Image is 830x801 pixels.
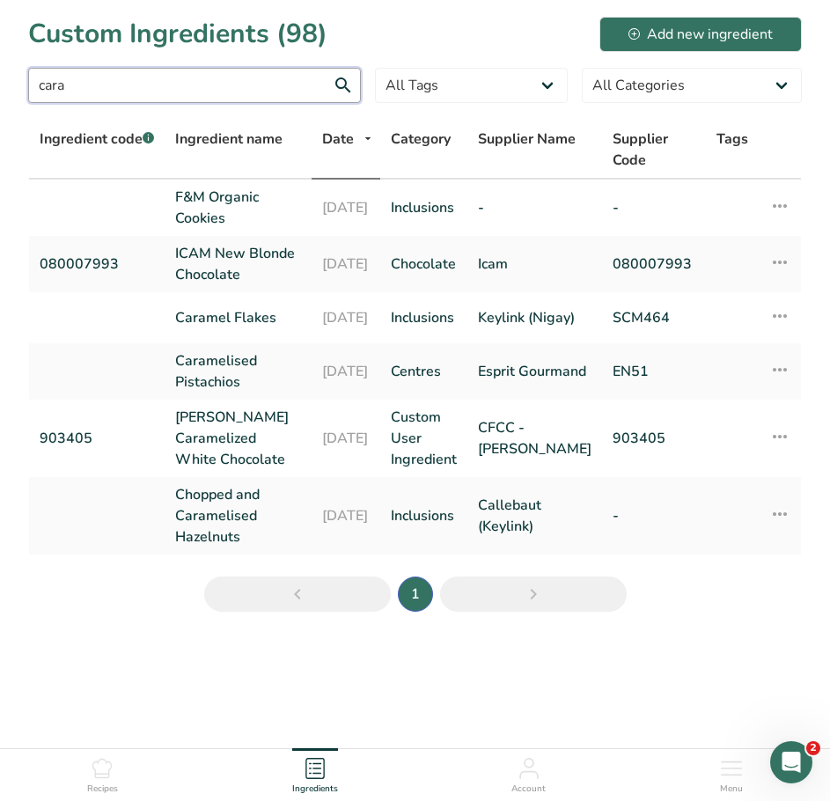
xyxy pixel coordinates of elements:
[322,129,354,150] span: Date
[40,428,154,449] a: 903405
[478,361,591,382] a: Esprit Gourmand
[175,484,301,547] a: Chopped and Caramelised Hazelnuts
[28,14,327,54] h1: Custom Ingredients (98)
[292,749,338,797] a: Ingredients
[478,307,591,328] a: Keylink (Nigay)
[322,197,370,218] a: [DATE]
[28,68,361,103] input: Search for ingredient
[716,129,748,150] span: Tags
[322,505,370,526] a: [DATE]
[40,129,154,149] span: Ingredient code
[478,254,591,275] a: Icam
[292,783,338,796] span: Ingredients
[322,307,370,328] a: [DATE]
[511,783,546,796] span: Account
[478,417,591,459] a: CFCC - [PERSON_NAME]
[770,741,812,783] iframe: Intercom live chat
[175,350,301,393] a: Caramelised Pistachios
[391,254,457,275] a: Chocolate
[391,129,451,150] span: Category
[391,197,457,218] a: Inclusions
[613,505,695,526] a: -
[391,407,457,470] a: Custom User Ingredient
[478,197,591,218] a: -
[613,428,695,449] a: 903405
[391,505,457,526] a: Inclusions
[391,361,457,382] a: Centres
[613,307,695,328] a: SCM464
[87,783,118,796] span: Recipes
[613,361,695,382] a: EN51
[175,243,301,285] a: ICAM New Blonde Chocolate
[478,129,576,150] span: Supplier Name
[478,495,591,537] a: Callebaut (Keylink)
[322,428,370,449] a: [DATE]
[322,254,370,275] a: [DATE]
[613,129,695,171] span: Supplier Code
[391,307,457,328] a: Inclusions
[204,577,391,612] a: Previous
[87,749,118,797] a: Recipes
[806,741,820,755] span: 2
[511,749,546,797] a: Account
[628,24,773,45] div: Add new ingredient
[175,129,283,150] span: Ingredient name
[440,577,627,612] a: Next
[613,254,695,275] a: 080007993
[40,254,154,275] a: 080007993
[322,361,370,382] a: [DATE]
[720,783,743,796] span: Menu
[175,407,301,470] a: [PERSON_NAME] Caramelized White Chocolate
[613,197,695,218] a: -
[599,17,802,52] button: Add new ingredient
[175,307,301,328] a: Caramel Flakes
[175,187,301,229] a: F&M Organic Cookies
